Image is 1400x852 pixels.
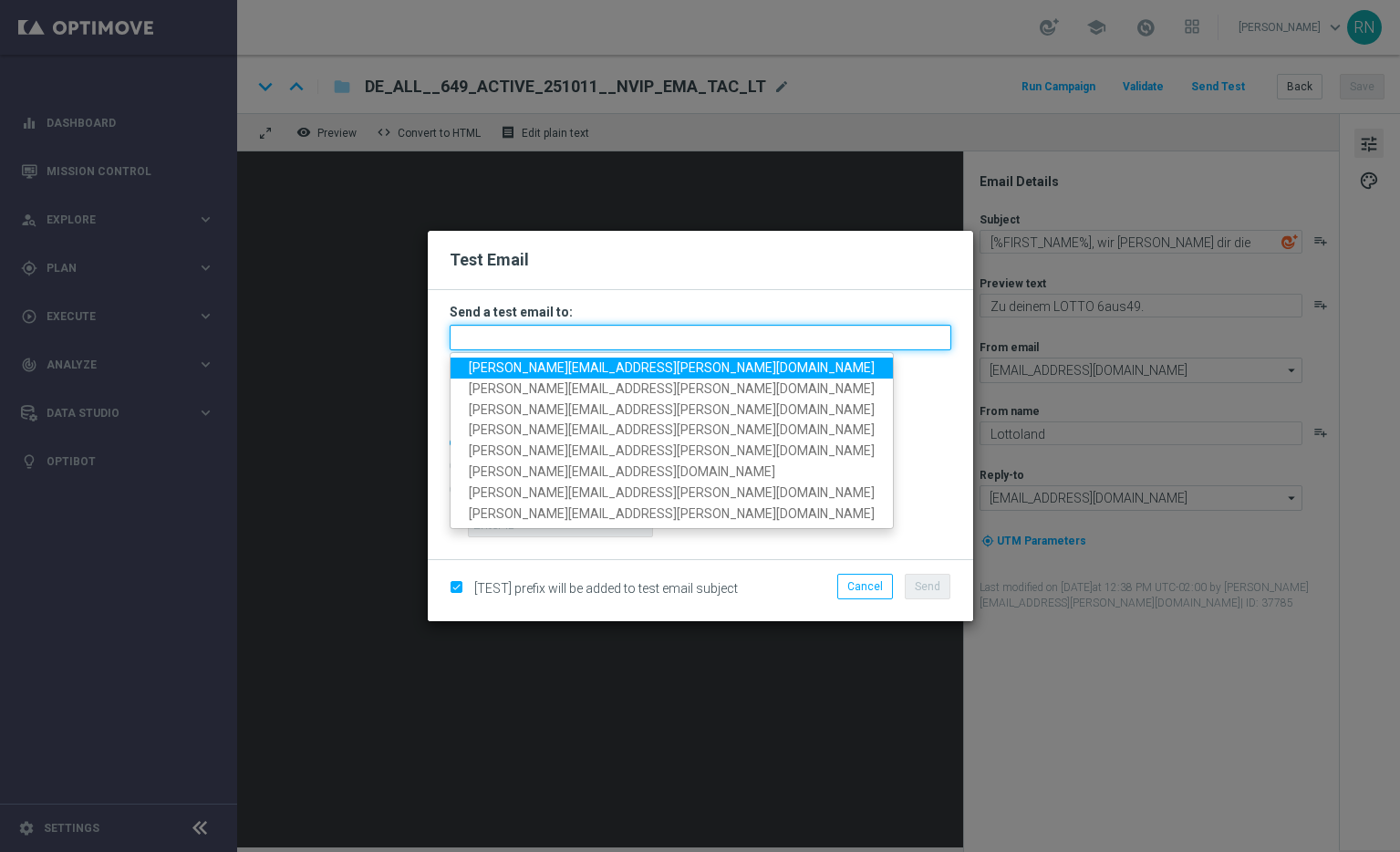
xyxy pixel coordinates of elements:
[451,358,893,379] a: [PERSON_NAME][EMAIL_ADDRESS][PERSON_NAME][DOMAIN_NAME]
[451,420,893,441] a: [PERSON_NAME][EMAIL_ADDRESS][PERSON_NAME][DOMAIN_NAME]
[837,574,893,599] button: Cancel
[451,441,893,462] a: [PERSON_NAME][EMAIL_ADDRESS][PERSON_NAME][DOMAIN_NAME]
[451,462,893,483] a: [PERSON_NAME][EMAIL_ADDRESS][DOMAIN_NAME]
[451,379,893,400] a: [PERSON_NAME][EMAIL_ADDRESS][PERSON_NAME][DOMAIN_NAME]
[450,304,951,320] h3: Send a test email to:
[469,381,875,396] span: [PERSON_NAME][EMAIL_ADDRESS][PERSON_NAME][DOMAIN_NAME]
[469,422,875,437] span: [PERSON_NAME][EMAIL_ADDRESS][PERSON_NAME][DOMAIN_NAME]
[451,503,893,524] a: [PERSON_NAME][EMAIL_ADDRESS][PERSON_NAME][DOMAIN_NAME]
[469,401,875,416] span: [PERSON_NAME][EMAIL_ADDRESS][PERSON_NAME][DOMAIN_NAME]
[474,581,738,596] span: [TEST] prefix will be added to test email subject
[469,360,875,375] span: [PERSON_NAME][EMAIL_ADDRESS][PERSON_NAME][DOMAIN_NAME]
[905,574,950,599] button: Send
[469,443,875,458] span: [PERSON_NAME][EMAIL_ADDRESS][PERSON_NAME][DOMAIN_NAME]
[915,580,940,593] span: Send
[450,249,951,271] h2: Test Email
[451,399,893,420] a: [PERSON_NAME][EMAIL_ADDRESS][PERSON_NAME][DOMAIN_NAME]
[469,485,875,500] span: [PERSON_NAME][EMAIL_ADDRESS][PERSON_NAME][DOMAIN_NAME]
[469,464,775,479] span: [PERSON_NAME][EMAIL_ADDRESS][DOMAIN_NAME]
[451,483,893,504] a: [PERSON_NAME][EMAIL_ADDRESS][PERSON_NAME][DOMAIN_NAME]
[469,505,875,520] span: [PERSON_NAME][EMAIL_ADDRESS][PERSON_NAME][DOMAIN_NAME]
